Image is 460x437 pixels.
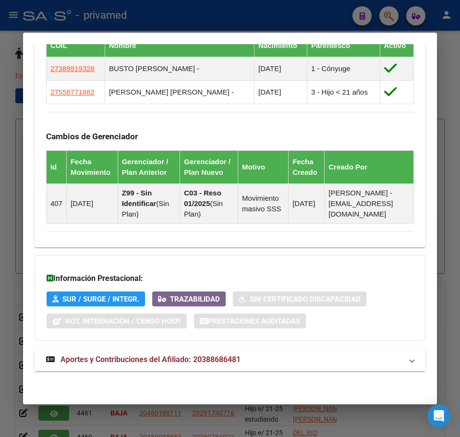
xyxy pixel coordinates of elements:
th: Gerenciador / Plan Anterior [118,150,180,183]
span: Sin Plan [184,199,223,218]
td: 1 - Cónyuge [307,57,380,80]
button: Prestaciones Auditadas [194,314,306,328]
td: Movimiento masivo SSS [238,183,288,223]
td: 407 [46,183,66,223]
button: Not. Internacion / Censo Hosp. [47,314,187,328]
span: 27389919328 [50,64,95,73]
td: [DATE] [289,183,325,223]
th: Motivo [238,150,288,183]
span: Trazabilidad [170,295,220,303]
span: Not. Internacion / Censo Hosp. [65,317,181,326]
td: [PERSON_NAME] - [EMAIL_ADDRESS][DOMAIN_NAME] [325,183,414,223]
td: [DATE] [254,80,307,104]
th: Parentesco [307,34,380,57]
th: Gerenciador / Plan Nuevo [180,150,238,183]
span: Prestaciones Auditadas [208,317,300,326]
td: BUSTO [PERSON_NAME] - [105,57,254,80]
div: Open Intercom Messenger [427,404,450,427]
h3: Cambios de Gerenciador [46,131,414,142]
span: Aportes y Contribuciones del Afiliado: 20388686481 [61,355,241,364]
strong: C03 - Reso 01/2025 [184,189,221,207]
th: Fecha Creado [289,150,325,183]
th: Nacimiento [254,34,307,57]
mat-expansion-panel-header: Aportes y Contribuciones del Afiliado: 20388686481 [35,348,425,371]
button: Trazabilidad [152,291,226,306]
strong: Z99 - Sin Identificar [122,189,157,207]
span: SUR / SURGE / INTEGR. [62,295,139,303]
th: Creado Por [325,150,414,183]
h3: Información Prestacional: [47,273,413,284]
td: ( ) [180,183,238,223]
th: CUIL [46,34,105,57]
button: SUR / SURGE / INTEGR. [47,291,145,306]
button: Sin Certificado Discapacidad [233,291,366,306]
span: Sin Certificado Discapacidad [250,295,361,303]
th: Fecha Movimiento [66,150,118,183]
th: Nombre [105,34,254,57]
td: [DATE] [66,183,118,223]
th: Activo [380,34,414,57]
td: [PERSON_NAME] [PERSON_NAME] - [105,80,254,104]
td: ( ) [118,183,180,223]
td: 3 - Hijo < 21 años [307,80,380,104]
span: 27558771882 [50,88,95,96]
th: Id [46,150,66,183]
span: Sin Plan [122,199,169,218]
td: [DATE] [254,57,307,80]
